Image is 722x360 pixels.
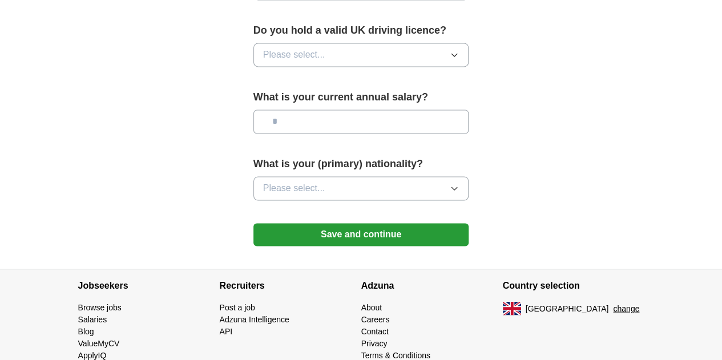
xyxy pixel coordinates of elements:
[613,302,639,314] button: change
[503,301,521,315] img: UK flag
[263,181,325,195] span: Please select...
[503,269,644,301] h4: Country selection
[78,338,120,347] a: ValueMyCV
[78,326,94,335] a: Blog
[253,223,469,246] button: Save and continue
[526,302,609,314] span: [GEOGRAPHIC_DATA]
[78,302,122,312] a: Browse jobs
[253,90,469,105] label: What is your current annual salary?
[253,176,469,200] button: Please select...
[220,302,255,312] a: Post a job
[220,314,289,323] a: Adzuna Intelligence
[78,314,107,323] a: Salaries
[253,156,469,172] label: What is your (primary) nationality?
[361,326,389,335] a: Contact
[263,48,325,62] span: Please select...
[253,43,469,67] button: Please select...
[78,350,107,359] a: ApplyIQ
[361,350,430,359] a: Terms & Conditions
[361,338,388,347] a: Privacy
[253,23,469,38] label: Do you hold a valid UK driving licence?
[220,326,233,335] a: API
[361,314,390,323] a: Careers
[361,302,382,312] a: About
